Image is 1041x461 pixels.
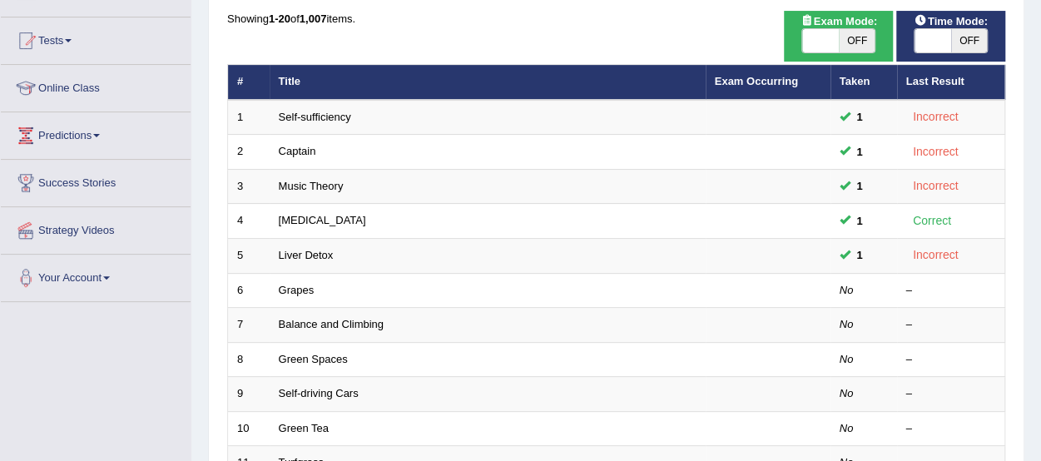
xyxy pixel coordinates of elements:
div: Incorrect [906,107,965,126]
a: Music Theory [279,180,344,192]
a: Liver Detox [279,249,334,261]
em: No [840,387,854,399]
em: No [840,422,854,434]
span: OFF [951,29,988,52]
div: – [906,386,996,402]
td: 3 [228,169,270,204]
span: OFF [839,29,875,52]
th: # [228,65,270,100]
em: No [840,353,854,365]
a: Grapes [279,284,315,296]
a: Online Class [1,65,191,107]
a: Predictions [1,112,191,154]
span: You can still take this question [850,177,870,195]
span: You can still take this question [850,143,870,161]
td: 4 [228,204,270,239]
a: Strategy Videos [1,207,191,249]
div: Show exams occurring in exams [784,11,893,62]
span: You can still take this question [850,246,870,264]
a: Green Tea [279,422,329,434]
span: Exam Mode: [793,12,883,30]
td: 6 [228,273,270,308]
span: Time Mode: [908,12,994,30]
td: 10 [228,411,270,446]
th: Last Result [897,65,1005,100]
a: Exam Occurring [715,75,798,87]
td: 7 [228,308,270,343]
div: Correct [906,211,959,230]
div: Incorrect [906,245,965,265]
td: 5 [228,239,270,274]
td: 2 [228,135,270,170]
a: Balance and Climbing [279,318,384,330]
a: Success Stories [1,160,191,201]
a: Captain [279,145,316,157]
th: Taken [830,65,897,100]
a: Self-driving Cars [279,387,359,399]
div: Incorrect [906,142,965,161]
a: [MEDICAL_DATA] [279,214,366,226]
td: 1 [228,100,270,135]
span: You can still take this question [850,108,870,126]
em: No [840,318,854,330]
a: Tests [1,17,191,59]
td: 8 [228,342,270,377]
div: Showing of items. [227,11,1005,27]
b: 1,007 [300,12,327,25]
b: 1-20 [269,12,290,25]
div: – [906,317,996,333]
div: Incorrect [906,176,965,196]
a: Green Spaces [279,353,348,365]
td: 9 [228,377,270,412]
em: No [840,284,854,296]
div: – [906,283,996,299]
a: Your Account [1,255,191,296]
div: – [906,421,996,437]
div: – [906,352,996,368]
span: You can still take this question [850,212,870,230]
th: Title [270,65,706,100]
a: Self-sufficiency [279,111,351,123]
